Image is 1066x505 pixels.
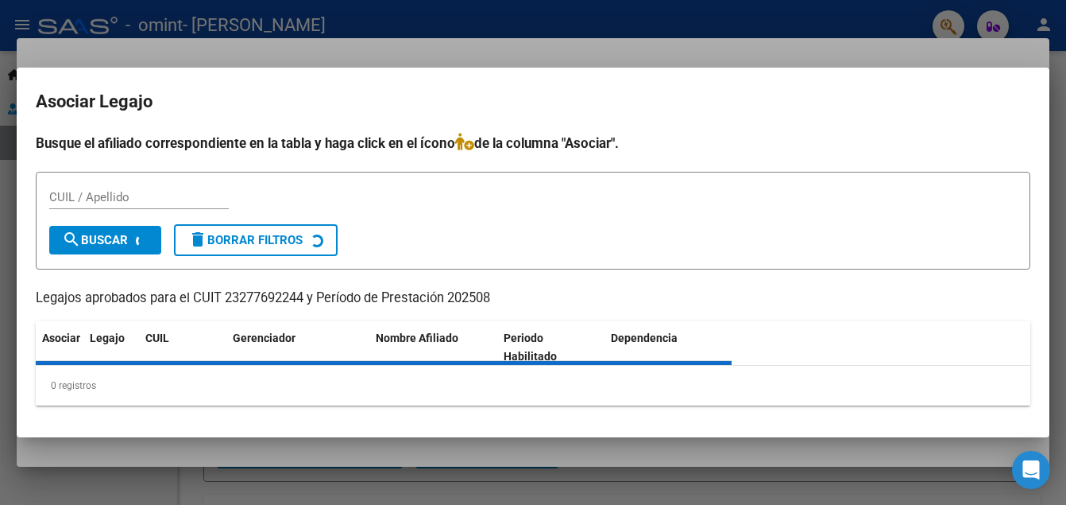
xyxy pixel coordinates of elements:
span: Periodo Habilitado [504,332,557,363]
datatable-header-cell: CUIL [139,321,226,374]
datatable-header-cell: Legajo [83,321,139,374]
button: Borrar Filtros [174,224,338,256]
mat-icon: delete [188,230,207,249]
span: Buscar [62,233,128,247]
span: Borrar Filtros [188,233,303,247]
div: Open Intercom Messenger [1012,451,1050,489]
h4: Busque el afiliado correspondiente en la tabla y haga click en el ícono de la columna "Asociar". [36,133,1030,153]
button: Buscar [49,226,161,254]
datatable-header-cell: Gerenciador [226,321,369,374]
div: 0 registros [36,366,1030,406]
datatable-header-cell: Nombre Afiliado [369,321,497,374]
datatable-header-cell: Asociar [36,321,83,374]
span: CUIL [145,332,169,344]
span: Nombre Afiliado [376,332,458,344]
h2: Asociar Legajo [36,87,1030,117]
datatable-header-cell: Dependencia [604,321,732,374]
span: Gerenciador [233,332,295,344]
span: Legajo [90,332,125,344]
datatable-header-cell: Periodo Habilitado [497,321,604,374]
p: Legajos aprobados para el CUIT 23277692244 y Período de Prestación 202508 [36,289,1030,309]
span: Dependencia [611,332,678,344]
span: Asociar [42,332,80,344]
mat-icon: search [62,230,81,249]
